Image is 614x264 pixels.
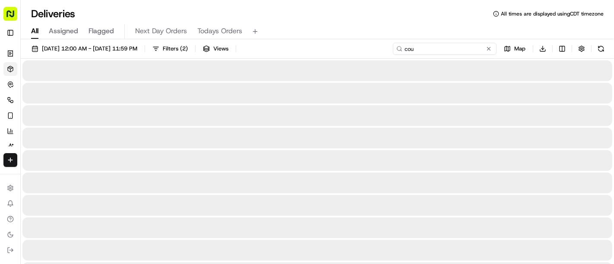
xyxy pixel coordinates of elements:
button: [DATE] 12:00 AM - [DATE] 11:59 PM [28,43,141,55]
input: Got a question? Start typing here... [22,55,155,64]
button: Start new chat [147,85,157,95]
span: API Documentation [82,125,139,133]
span: Knowledge Base [17,125,66,133]
img: 1736555255976-a54dd68f-1ca7-489b-9aae-adbdc363a1c4 [9,82,24,97]
h1: Deliveries [31,7,75,21]
input: Type to search [393,43,497,55]
span: Pylon [86,146,104,152]
p: Welcome 👋 [9,34,157,48]
span: Filters [163,45,188,53]
button: Views [199,43,232,55]
img: Nash [9,8,26,25]
span: All [31,26,38,36]
div: 📗 [9,126,16,132]
button: Map [500,43,529,55]
span: Next Day Orders [135,26,187,36]
a: 💻API Documentation [70,121,142,137]
div: Start new chat [29,82,142,91]
button: Filters(2) [149,43,192,55]
a: Powered byPylon [61,145,104,152]
div: 💻 [73,126,80,132]
span: [DATE] 12:00 AM - [DATE] 11:59 PM [42,45,137,53]
span: Flagged [89,26,114,36]
span: ( 2 ) [180,45,188,53]
span: Views [213,45,228,53]
span: Assigned [49,26,78,36]
span: Todays Orders [197,26,242,36]
a: 📗Knowledge Base [5,121,70,137]
span: Map [514,45,525,53]
div: We're available if you need us! [29,91,109,97]
button: Refresh [595,43,607,55]
span: All times are displayed using CDT timezone [501,10,604,17]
